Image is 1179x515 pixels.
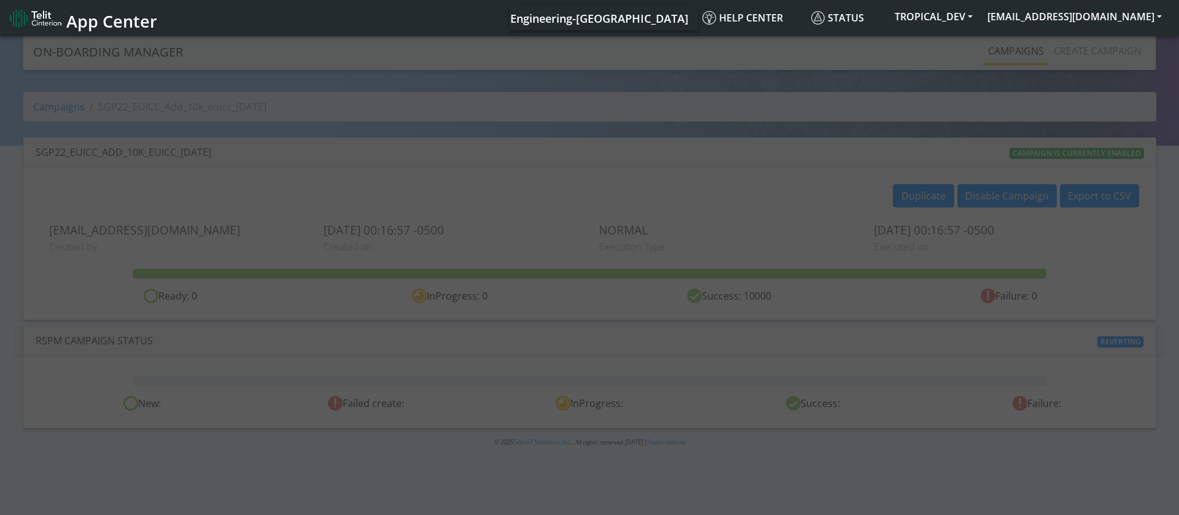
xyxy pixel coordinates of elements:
[702,11,716,25] img: knowledge.svg
[811,11,864,25] span: Status
[510,11,688,26] span: Engineering-[GEOGRAPHIC_DATA]
[510,6,688,30] a: Your current platform instance
[698,6,806,30] a: Help center
[702,11,783,25] span: Help center
[66,10,157,33] span: App Center
[806,6,887,30] a: Status
[980,6,1169,28] button: [EMAIL_ADDRESS][DOMAIN_NAME]
[887,6,980,28] button: TROPICAL_DEV
[811,11,825,25] img: status.svg
[10,9,61,28] img: logo-telit-cinterion-gw-new.png
[10,5,155,31] a: App Center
